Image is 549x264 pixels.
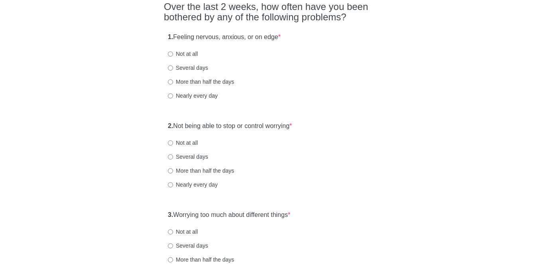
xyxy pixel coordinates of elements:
label: More than half the days [168,256,234,264]
label: Nearly every day [168,92,218,100]
input: Not at all [168,51,173,57]
input: Nearly every day [168,182,173,187]
label: Several days [168,64,208,72]
label: Nearly every day [168,181,218,189]
input: More than half the days [168,79,173,85]
input: More than half the days [168,257,173,262]
input: More than half the days [168,168,173,173]
label: Not being able to stop or control worrying [168,122,292,131]
label: Several days [168,153,208,161]
h2: Over the last 2 weeks, how often have you been bothered by any of the following problems? [164,2,385,23]
label: Several days [168,242,208,250]
label: Feeling nervous, anxious, or on edge [168,33,281,42]
input: Not at all [168,140,173,146]
label: Not at all [168,228,198,236]
input: Not at all [168,229,173,234]
input: Several days [168,243,173,248]
input: Several days [168,154,173,160]
input: Several days [168,65,173,71]
strong: 1. [168,33,173,40]
label: More than half the days [168,78,234,86]
input: Nearly every day [168,93,173,99]
label: Worrying too much about different things [168,211,290,220]
label: More than half the days [168,167,234,175]
strong: 2. [168,122,173,129]
label: Not at all [168,139,198,147]
label: Not at all [168,50,198,58]
strong: 3. [168,211,173,218]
